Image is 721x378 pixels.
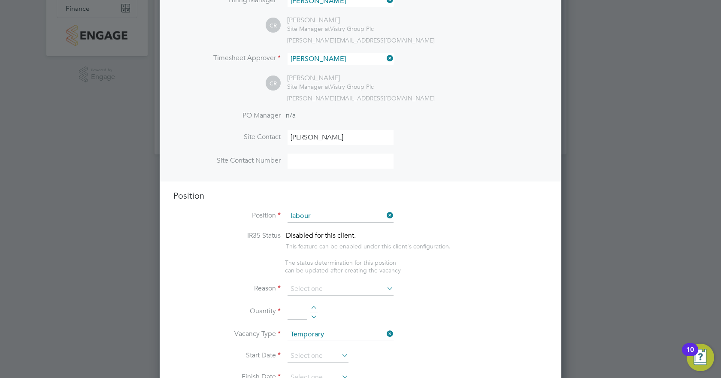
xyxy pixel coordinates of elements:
span: Site Manager at [287,83,330,91]
label: Quantity [173,307,281,316]
span: [PERSON_NAME][EMAIL_ADDRESS][DOMAIN_NAME] [287,36,435,44]
h3: Position [173,190,548,201]
input: Search for... [288,210,394,223]
input: Select one [288,350,348,363]
span: Disabled for this client. [286,231,356,240]
div: Vistry Group Plc [287,25,374,33]
label: IR35 Status [173,231,281,240]
div: Vistry Group Plc [287,83,374,91]
label: Site Contact Number [173,156,281,165]
span: The status determination for this position can be updated after creating the vacancy [285,259,401,274]
span: CR [266,18,281,33]
div: 10 [686,350,694,361]
label: Timesheet Approver [173,54,281,63]
label: PO Manager [173,111,281,120]
input: Search for... [288,53,394,65]
button: Open Resource Center, 10 new notifications [687,344,714,371]
div: [PERSON_NAME] [287,16,374,25]
span: CR [266,76,281,91]
span: n/a [286,111,296,120]
div: This feature can be enabled under this client's configuration. [286,240,451,250]
label: Vacancy Type [173,330,281,339]
label: Position [173,211,281,220]
span: [PERSON_NAME][EMAIL_ADDRESS][DOMAIN_NAME] [287,94,435,102]
span: Site Manager at [287,25,330,33]
label: Site Contact [173,133,281,142]
label: Reason [173,284,281,293]
label: Start Date [173,351,281,360]
div: [PERSON_NAME] [287,74,374,83]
